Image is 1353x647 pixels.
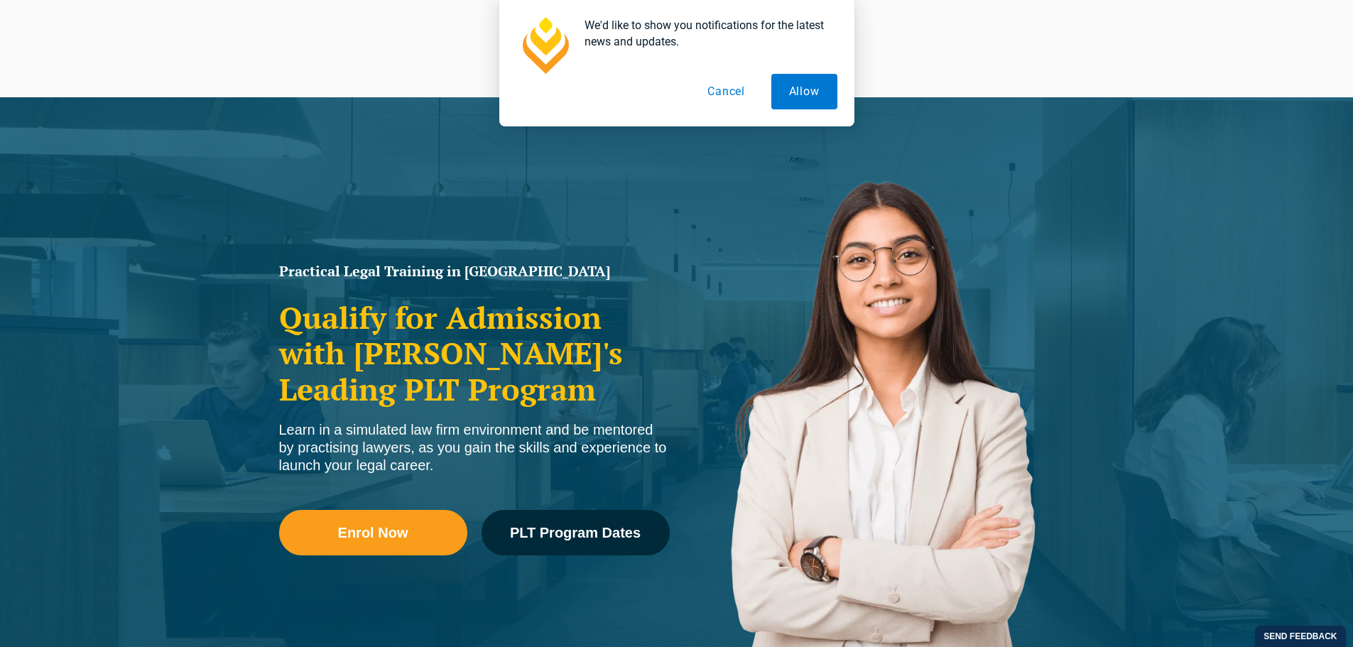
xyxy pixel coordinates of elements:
div: Learn in a simulated law firm environment and be mentored by practising lawyers, as you gain the ... [279,421,670,474]
a: Enrol Now [279,510,467,555]
span: Enrol Now [338,526,408,540]
div: We'd like to show you notifications for the latest news and updates. [573,17,837,50]
h2: Qualify for Admission with [PERSON_NAME]'s Leading PLT Program [279,300,670,407]
img: notification icon [516,17,573,74]
a: PLT Program Dates [482,510,670,555]
button: Cancel [690,74,763,109]
h1: Practical Legal Training in [GEOGRAPHIC_DATA] [279,264,670,278]
button: Allow [771,74,837,109]
span: PLT Program Dates [510,526,641,540]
